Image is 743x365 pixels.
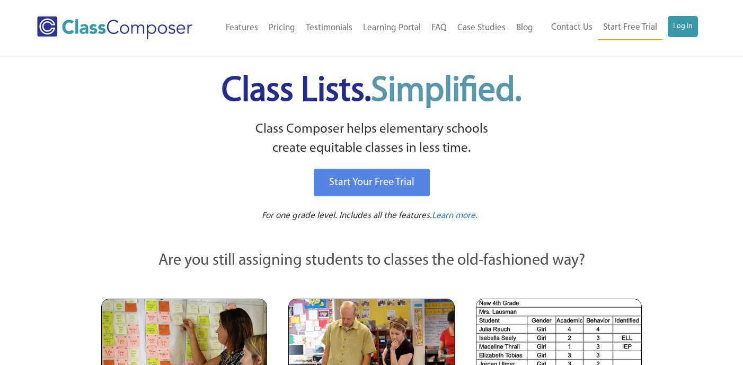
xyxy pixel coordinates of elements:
a: Testimonials [300,16,358,40]
a: Features [220,16,263,40]
span: Simplified. [371,74,521,109]
a: Log In [668,16,698,37]
a: Blog [511,16,538,40]
a: Case Studies [452,16,511,40]
a: FAQ [426,16,452,40]
a: Learning Portal [358,16,426,40]
nav: Header Menu [538,16,697,40]
a: Start Your Free Trial [314,169,430,196]
span: Class Lists. [222,74,521,109]
span: Start Your Free Trial [329,177,414,188]
a: Start Free Trial [598,16,662,40]
nav: Header Menu [213,16,539,40]
p: Class Composer helps elementary schools create equitable classes in less time. [100,120,643,159]
a: Pricing [263,16,300,40]
span: Learn more. [432,211,477,220]
p: Are you still assigning students to classes the old-fashioned way? [101,249,642,273]
a: Contact Us [546,16,598,39]
span: For one grade level. Includes all the features. [262,211,432,220]
img: Class Composer [37,16,192,39]
a: Learn more. [432,210,477,223]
